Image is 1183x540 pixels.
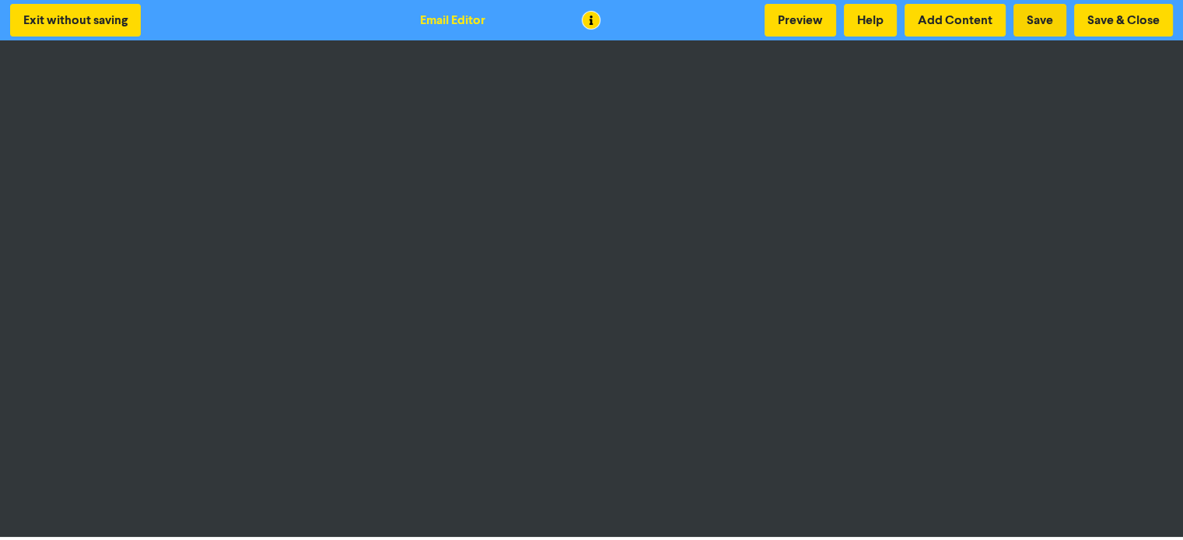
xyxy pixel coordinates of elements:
button: Exit without saving [10,4,141,37]
button: Add Content [905,4,1006,37]
div: Email Editor [420,11,485,30]
button: Preview [765,4,836,37]
button: Save & Close [1074,4,1173,37]
button: Save [1013,4,1066,37]
button: Help [844,4,897,37]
